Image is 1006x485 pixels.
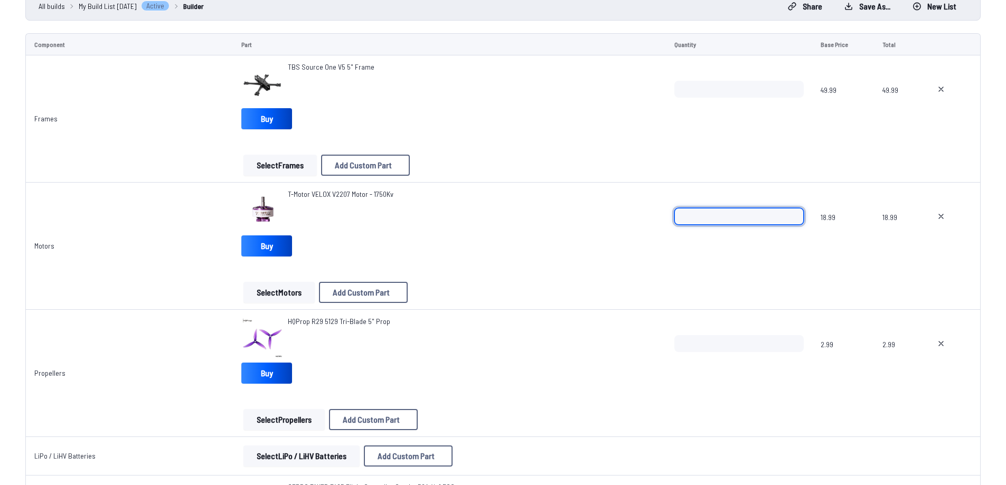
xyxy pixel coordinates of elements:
td: Base Price [812,33,874,55]
a: SelectPropellers [241,409,327,430]
a: Builder [183,1,204,12]
span: Add Custom Part [378,452,435,460]
a: Buy [241,108,292,129]
img: image [241,316,284,358]
button: SelectMotors [243,282,315,303]
td: Part [233,33,666,55]
span: 2.99 [882,335,911,386]
span: 2.99 [821,335,866,386]
a: HQProp R29 5129 Tri-Blade 5" Prop [288,316,390,327]
span: Add Custom Part [333,288,390,297]
a: Frames [34,114,58,123]
span: 18.99 [821,208,866,259]
img: image [241,62,284,104]
button: Add Custom Part [329,409,418,430]
span: T-Motor VELOX V2207 Motor - 1750Kv [288,189,393,198]
span: Add Custom Part [343,415,400,424]
span: My Build List [DATE] [79,1,137,12]
span: 18.99 [882,208,911,259]
td: Total [874,33,919,55]
span: 49.99 [821,81,866,131]
a: My Build List [DATE]Active [79,1,170,12]
img: image [241,189,284,231]
span: 49.99 [882,81,911,131]
a: Propellers [34,368,65,377]
span: HQProp R29 5129 Tri-Blade 5" Prop [288,317,390,326]
button: Add Custom Part [319,282,408,303]
button: Add Custom Part [321,155,410,176]
td: Component [25,33,233,55]
a: LiPo / LiHV Batteries [34,451,96,460]
span: Active [141,1,170,11]
a: SelectFrames [241,155,319,176]
button: Add Custom Part [364,445,453,467]
button: SelectLiPo / LiHV Batteries [243,445,360,467]
button: SelectFrames [243,155,317,176]
span: Add Custom Part [335,161,392,169]
span: TBS Source One V5 5" Frame [288,62,374,71]
a: Buy [241,235,292,256]
a: Motors [34,241,54,250]
a: T-Motor VELOX V2207 Motor - 1750Kv [288,189,393,199]
a: TBS Source One V5 5" Frame [288,62,374,72]
td: Quantity [666,33,812,55]
a: Buy [241,363,292,384]
button: SelectPropellers [243,409,325,430]
a: SelectMotors [241,282,317,303]
a: SelectLiPo / LiHV Batteries [241,445,362,467]
a: All builds [39,1,65,12]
